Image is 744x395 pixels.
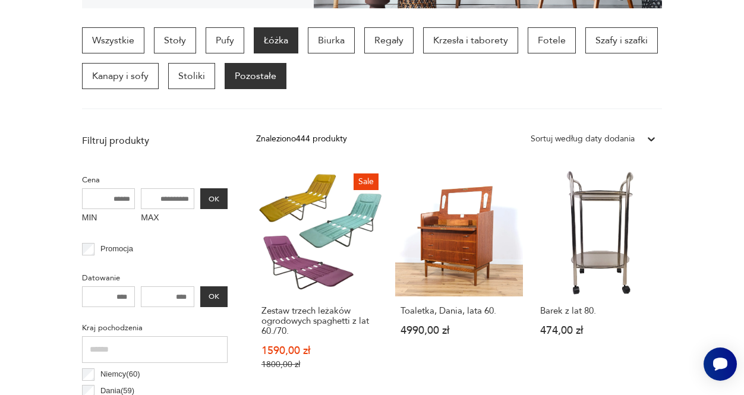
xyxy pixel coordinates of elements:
p: Niemcy ( 60 ) [100,368,140,381]
p: Promocja [100,242,133,255]
div: Sortuj według daty dodania [531,132,635,146]
a: Stoliki [168,63,215,89]
a: Toaletka, Dania, lata 60.Toaletka, Dania, lata 60.4990,00 zł [395,169,523,393]
p: Cena [82,173,228,187]
p: 4990,00 zł [401,326,518,336]
p: 474,00 zł [540,326,657,336]
label: MAX [141,209,194,228]
h3: Zestaw trzech leżaków ogrodowych spaghetti z lat 60./70. [261,306,379,336]
h3: Barek z lat 80. [540,306,657,316]
a: Biurka [308,27,355,53]
p: Datowanie [82,271,228,285]
a: Regały [364,27,414,53]
a: Pufy [206,27,244,53]
a: Pozostałe [225,63,286,89]
p: Kraj pochodzenia [82,321,228,334]
button: OK [200,188,228,209]
a: Barek z lat 80.Barek z lat 80.474,00 zł [535,169,663,393]
button: OK [200,286,228,307]
a: SaleZestaw trzech leżaków ogrodowych spaghetti z lat 60./70.Zestaw trzech leżaków ogrodowych spag... [256,169,384,393]
label: MIN [82,209,135,228]
h3: Toaletka, Dania, lata 60. [401,306,518,316]
a: Stoły [154,27,196,53]
p: 1800,00 zł [261,359,379,369]
a: Łóżka [254,27,298,53]
p: 1590,00 zł [261,346,379,356]
a: Szafy i szafki [585,27,658,53]
a: Fotele [528,27,576,53]
a: Wszystkie [82,27,144,53]
a: Kanapy i sofy [82,63,159,89]
iframe: Smartsupp widget button [704,347,737,381]
div: Znaleziono 444 produkty [256,132,347,146]
a: Krzesła i taborety [423,27,518,53]
p: Filtruj produkty [82,134,228,147]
